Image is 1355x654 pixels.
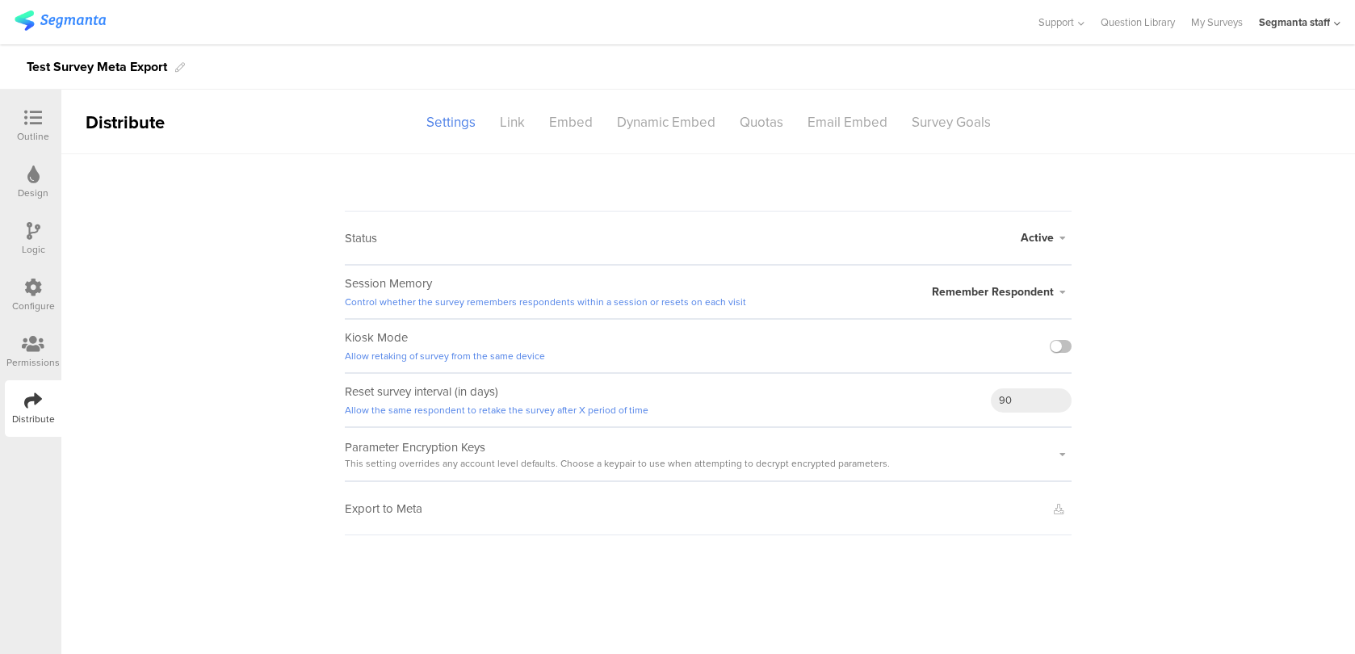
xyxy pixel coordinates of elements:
div: Email Embed [795,108,900,136]
div: Design [18,186,48,200]
div: Quotas [728,108,795,136]
div: Link [488,108,537,136]
div: Test Survey Meta Export [27,54,167,80]
sg-field-title: Reset survey interval (in days) [345,383,648,418]
div: Segmanta staff [1259,15,1330,30]
span: This setting overrides any account level defaults. Choose a keypair to use when attempting to dec... [345,456,898,471]
div: Logic [22,242,45,257]
div: Distribute [61,109,247,136]
div: Embed [537,108,605,136]
sg-field-title: Export to Meta [345,500,422,518]
div: Distribute [12,412,55,426]
a: Control whether the survey remembers respondents within a session or resets on each visit [345,295,746,309]
div: Configure [12,299,55,313]
span: Active [1021,229,1054,246]
sg-field-title: Kiosk Mode [345,329,545,364]
a: Allow the same respondent to retake the survey after X period of time [345,403,648,417]
div: Permissions [6,355,60,370]
div: Outline [17,129,49,144]
sg-field-title: Status [345,229,377,247]
sg-field-title: Session Memory [345,275,746,310]
span: Support [1038,15,1074,30]
div: Settings [414,108,488,136]
div: Survey Goals [900,108,1003,136]
span: Remember Respondent [932,283,1054,300]
a: Allow retaking of survey from the same device [345,349,545,363]
sg-field-title: Parameter Encryption Keys [345,438,898,471]
img: segmanta logo [15,10,106,31]
div: Dynamic Embed [605,108,728,136]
